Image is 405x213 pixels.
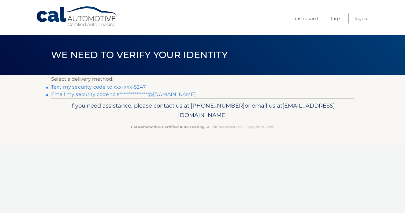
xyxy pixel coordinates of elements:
strong: Cal Automotive Certified Auto Leasing [131,125,204,129]
a: Text my security code to xxx-xxx-5247 [51,84,146,90]
p: If you need assistance, please contact us at: or email us at [55,101,350,120]
a: Logout [355,13,369,24]
p: Select a delivery method: [51,75,354,83]
a: Cal Automotive [36,6,118,28]
a: FAQ's [331,13,341,24]
p: - All Rights Reserved - Copyright 2025 [55,124,350,130]
span: We need to verify your identity [51,49,228,61]
span: [PHONE_NUMBER] [191,102,245,109]
a: Dashboard [293,13,318,24]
